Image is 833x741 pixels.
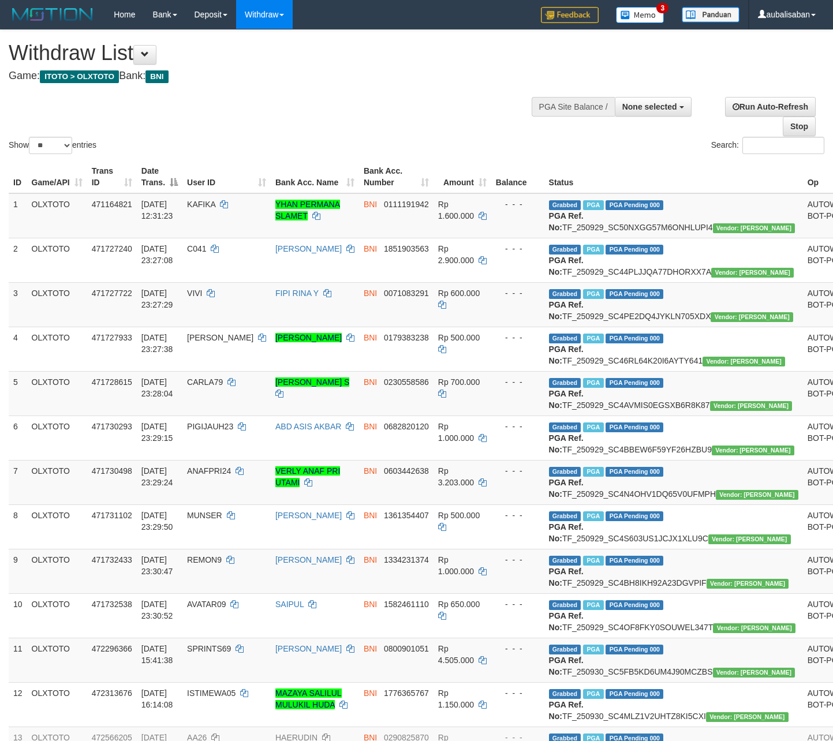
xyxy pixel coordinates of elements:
[141,555,173,576] span: [DATE] 23:30:47
[92,688,132,698] span: 472313676
[438,200,474,220] span: Rp 1.600.000
[682,7,739,23] img: panduan.png
[544,238,803,282] td: TF_250929_SC44PLJJQA77DHORXX7A
[27,193,87,238] td: OLXTOTO
[706,712,789,722] span: Vendor URL: https://secure4.1velocity.biz
[711,312,793,322] span: Vendor URL: https://secure4.1velocity.biz
[182,160,271,193] th: User ID: activate to sort column ascending
[496,287,540,299] div: - - -
[92,244,132,253] span: 471727240
[544,282,803,327] td: TF_250929_SC4PE2DQ4JYKLN705XDX
[544,371,803,416] td: TF_250929_SC4AVMIS0EGSXB6R8K87
[549,645,581,654] span: Grabbed
[137,160,182,193] th: Date Trans.: activate to sort column descending
[92,644,132,653] span: 472296366
[713,668,795,678] span: Vendor URL: https://secure5.1velocity.biz
[549,600,581,610] span: Grabbed
[496,598,540,610] div: - - -
[606,645,663,654] span: PGA Pending
[384,644,429,653] span: Copy 0800901051 to clipboard
[434,160,491,193] th: Amount: activate to sort column ascending
[27,549,87,593] td: OLXTOTO
[187,377,223,387] span: CARLA79
[549,433,584,454] b: PGA Ref. No:
[711,137,824,154] label: Search:
[544,160,803,193] th: Status
[275,644,342,653] a: [PERSON_NAME]
[549,611,584,632] b: PGA Ref. No:
[708,534,791,544] span: Vendor URL: https://secure4.1velocity.biz
[145,70,168,83] span: BNI
[496,465,540,477] div: - - -
[141,289,173,309] span: [DATE] 23:27:29
[438,289,480,298] span: Rp 600.000
[438,466,474,487] span: Rp 3.203.000
[9,282,27,327] td: 3
[438,422,474,443] span: Rp 1.000.000
[549,689,581,699] span: Grabbed
[92,600,132,609] span: 471732538
[92,289,132,298] span: 471727722
[549,522,584,543] b: PGA Ref. No:
[384,200,429,209] span: Copy 0111191942 to clipboard
[275,466,340,487] a: VERLY ANAF PRI UTAMI
[606,422,663,432] span: PGA Pending
[271,160,359,193] th: Bank Acc. Name: activate to sort column ascending
[364,333,377,342] span: BNI
[275,555,342,564] a: [PERSON_NAME]
[583,378,603,388] span: Marked by aubadesyah
[187,333,253,342] span: [PERSON_NAME]
[364,644,377,653] span: BNI
[583,689,603,699] span: Marked by aubgusti
[187,600,226,609] span: AVATAR09
[92,377,132,387] span: 471728615
[438,600,480,609] span: Rp 650.000
[187,644,231,653] span: SPRINTS69
[9,593,27,638] td: 10
[496,199,540,210] div: - - -
[549,256,584,276] b: PGA Ref. No:
[141,511,173,532] span: [DATE] 23:29:50
[29,137,72,154] select: Showentries
[275,377,349,387] a: [PERSON_NAME] S
[364,600,377,609] span: BNI
[438,333,480,342] span: Rp 500.000
[725,97,816,117] a: Run Auto-Refresh
[583,422,603,432] span: Marked by aubadesyah
[606,600,663,610] span: PGA Pending
[384,688,429,698] span: Copy 1776365767 to clipboard
[549,511,581,521] span: Grabbed
[544,682,803,727] td: TF_250930_SC4MLZ1V2UHTZ8KI5CXI
[275,289,319,298] a: FIPI RINA Y
[583,289,603,299] span: Marked by aubadesyah
[544,193,803,238] td: TF_250929_SC50NXGG57M6ONHLUPI4
[187,555,222,564] span: REMON9
[27,682,87,727] td: OLXTOTO
[544,638,803,682] td: TF_250930_SC5FB5KD6UM4J90MCZBS
[438,688,474,709] span: Rp 1.150.000
[364,688,377,698] span: BNI
[384,422,429,431] span: Copy 0682820120 to clipboard
[9,42,544,65] h1: Withdraw List
[92,511,132,520] span: 471731102
[275,244,342,253] a: [PERSON_NAME]
[27,327,87,371] td: OLXTOTO
[549,467,581,477] span: Grabbed
[549,556,581,566] span: Grabbed
[496,643,540,654] div: - - -
[359,160,434,193] th: Bank Acc. Number: activate to sort column ascending
[27,371,87,416] td: OLXTOTO
[583,245,603,255] span: Marked by aubadesyah
[549,300,584,321] b: PGA Ref. No:
[187,200,215,209] span: KAFIKA
[544,549,803,593] td: TF_250929_SC4BH8IKH92A23DGVPIF
[583,200,603,210] span: Marked by aubgusti
[541,7,599,23] img: Feedback.jpg
[92,555,132,564] span: 471732433
[606,511,663,521] span: PGA Pending
[27,416,87,460] td: OLXTOTO
[549,656,584,676] b: PGA Ref. No:
[711,268,794,278] span: Vendor URL: https://secure4.1velocity.biz
[364,555,377,564] span: BNI
[438,377,480,387] span: Rp 700.000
